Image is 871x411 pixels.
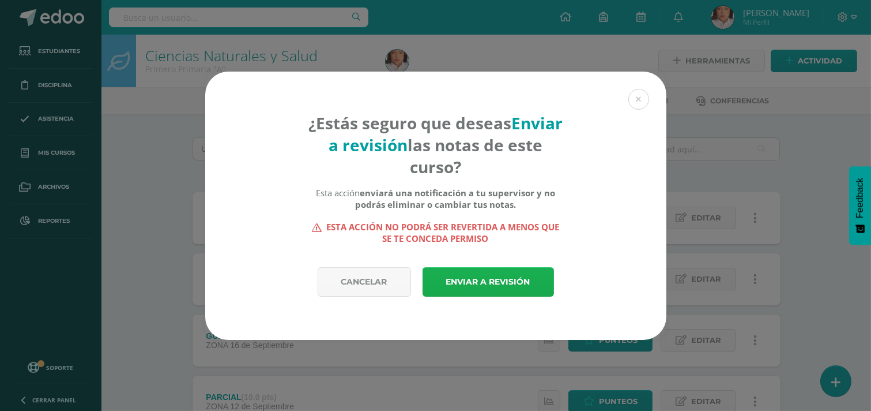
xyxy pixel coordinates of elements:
[355,187,555,210] b: enviará una notificación a tu supervisor y no podrás eliminar o cambiar tus notas.
[308,187,563,210] div: Esta acción
[423,267,554,297] a: Enviar a revisión
[329,112,563,156] strong: Enviar a revisión
[318,267,411,297] a: Cancelar
[308,112,563,178] h4: ¿Estás seguro que deseas las notas de este curso?
[855,178,865,218] span: Feedback
[308,221,563,244] strong: Esta acción no podrá ser revertida a menos que se te conceda permiso
[849,166,871,245] button: Feedback - Mostrar encuesta
[628,89,649,110] button: Close (Esc)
